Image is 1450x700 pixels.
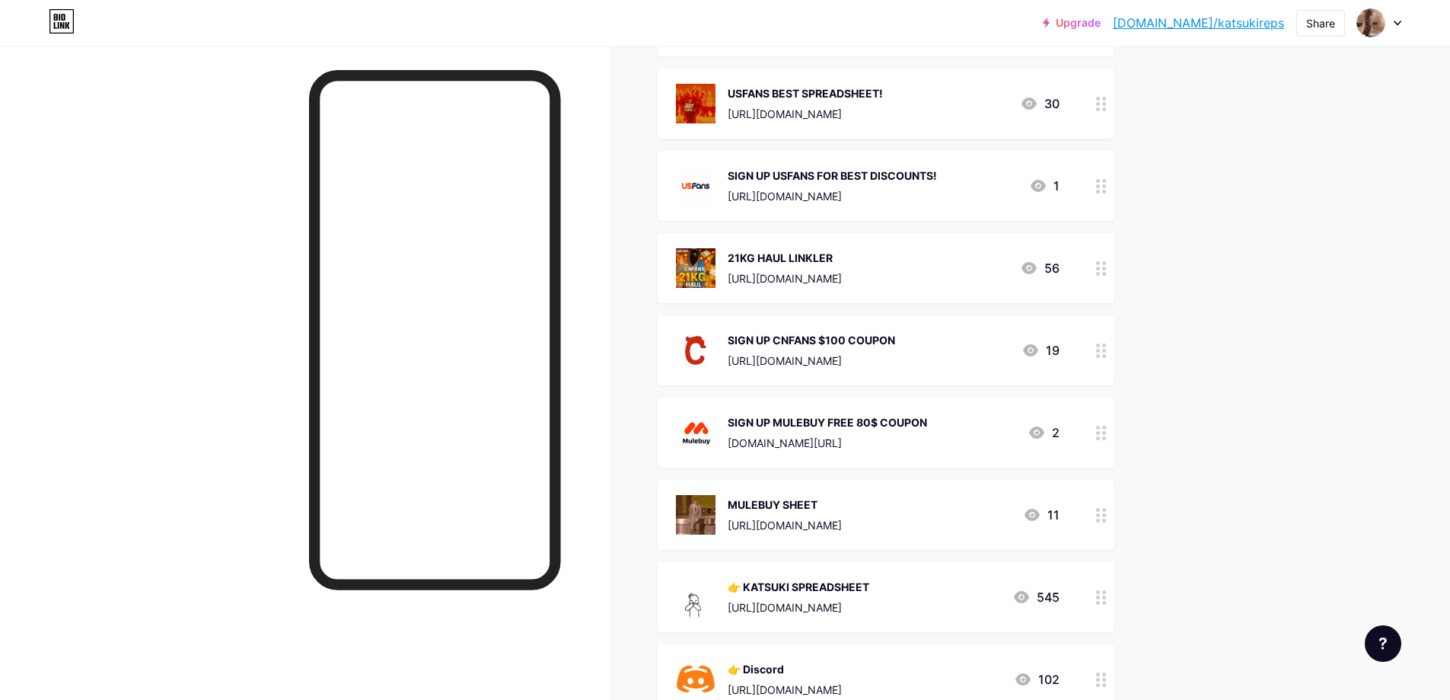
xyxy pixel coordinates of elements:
[676,166,715,206] img: SIGN UP USFANS FOR BEST DISCOUNTS!
[676,577,715,617] img: 👉 KATSUKI SPREADSHEET
[1023,506,1060,524] div: 11
[728,517,842,533] div: [URL][DOMAIN_NAME]
[728,188,937,204] div: [URL][DOMAIN_NAME]
[676,495,715,535] img: MULEBUY SHEET
[728,250,842,266] div: 21KG HAUL LINKLER
[728,661,842,677] div: 👉 Discord
[676,660,715,699] img: 👉 Discord
[676,331,715,370] img: SIGN UP CNFANS $100 COUPON
[1306,15,1335,31] div: Share
[1014,670,1060,689] div: 102
[728,435,927,451] div: [DOMAIN_NAME][URL]
[1029,177,1060,195] div: 1
[728,414,927,430] div: SIGN UP MULEBUY FREE 80$ COUPON
[1028,424,1060,442] div: 2
[676,84,715,123] img: USFANS BEST SPREADSHEET!
[1020,259,1060,277] div: 56
[728,270,842,286] div: [URL][DOMAIN_NAME]
[728,497,842,513] div: MULEBUY SHEET
[1020,94,1060,113] div: 30
[1021,341,1060,360] div: 19
[728,353,895,369] div: [URL][DOMAIN_NAME]
[728,168,937,184] div: SIGN UP USFANS FOR BEST DISCOUNTS!
[1113,14,1284,32] a: [DOMAIN_NAME]/katsukireps
[728,682,842,698] div: [URL][DOMAIN_NAME]
[1012,588,1060,606] div: 545
[676,413,715,452] img: SIGN UP MULEBUY FREE 80$ COUPON
[728,106,883,122] div: [URL][DOMAIN_NAME]
[676,248,715,288] img: 21KG HAUL LINKLER
[1043,17,1101,29] a: Upgrade
[728,599,869,615] div: [URL][DOMAIN_NAME]
[728,579,869,595] div: 👉 KATSUKI SPREADSHEET
[728,332,895,348] div: SIGN UP CNFANS $100 COUPON
[1356,8,1385,37] img: katsukireps
[728,85,883,101] div: USFANS BEST SPREADSHEET!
